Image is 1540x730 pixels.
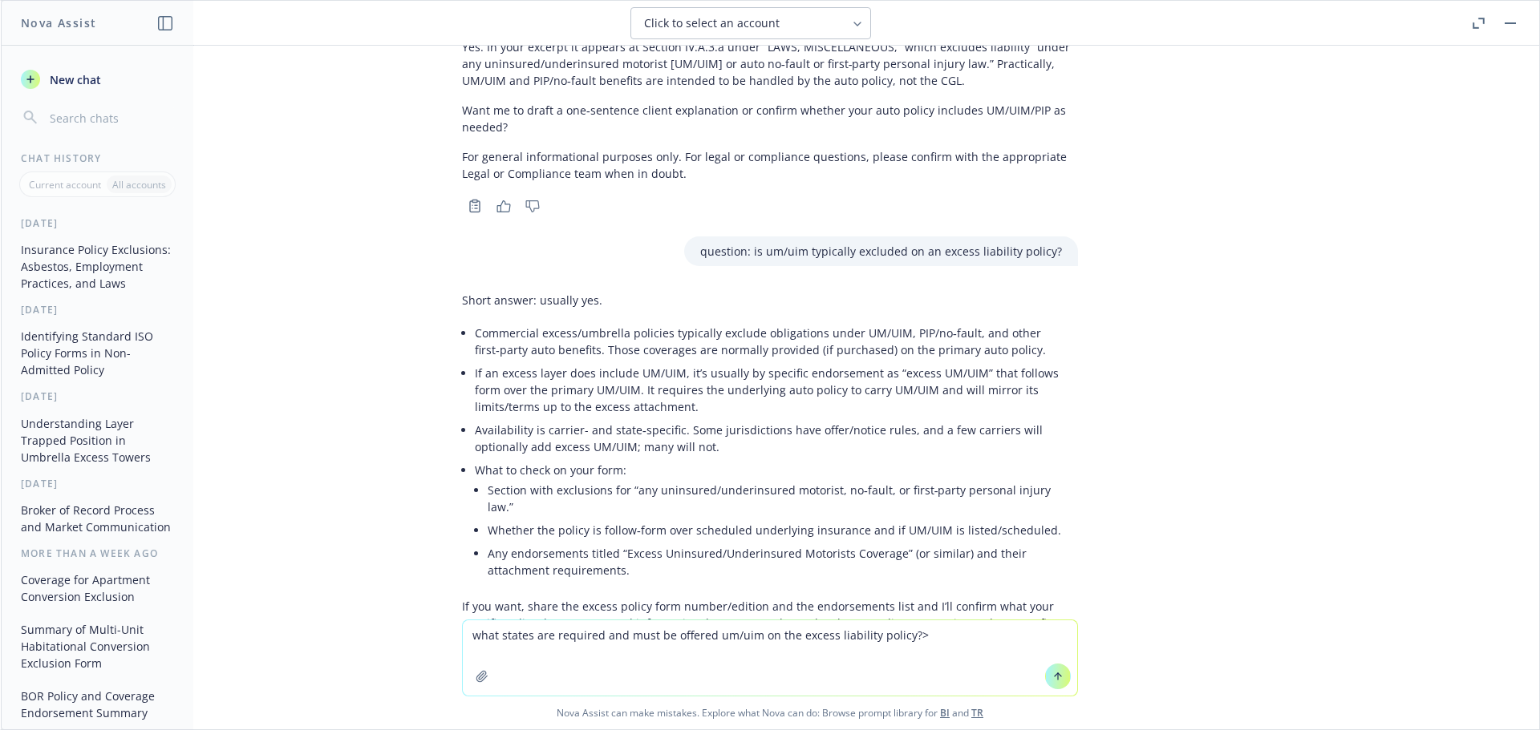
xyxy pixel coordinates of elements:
[7,696,1533,729] span: Nova Assist can make mistakes. Explore what Nova can do: Browse prompt library for and
[462,292,1078,309] p: Short answer: usually yes.
[14,65,180,94] button: New chat
[475,361,1078,418] li: If an excess layer does include UM/UIM, it’s usually by specific endorsement as “excess UM/UIM” t...
[462,148,1078,182] p: For general informational purposes only. For legal or compliance questions, please confirm with t...
[2,303,193,317] div: [DATE]
[47,107,174,129] input: Search chats
[47,71,101,88] span: New chat
[2,477,193,490] div: [DATE]
[475,418,1078,458] li: Availability is carrier- and state‑specific. Some jurisdictions have offer/notice rules, and a fe...
[630,7,871,39] button: Click to select an account
[2,546,193,560] div: More than a week ago
[2,151,193,165] div: Chat History
[14,567,180,610] button: Coverage for Apartment Conversion Exclusion
[2,389,193,403] div: [DATE]
[971,706,983,720] a: TR
[475,458,1078,585] li: What to check on your form:
[14,683,180,726] button: BOR Policy and Coverage Endorsement Summary
[700,243,1062,260] p: question: is um/uim typically excluded on an excess liability policy?
[940,706,950,720] a: BI
[14,616,180,676] button: Summary of Multi-Unit Habitational Conversion Exclusion Form
[644,15,780,31] span: Click to select an account
[14,236,180,296] button: Insurance Policy Exclusions: Asbestos, Employment Practices, and Laws
[463,620,1077,696] textarea: what states are required and must be offered um/uim on the excess liability policy?>
[475,321,1078,361] li: Commercial excess/umbrella policies typically exclude obligations under UM/UIM, PIP/no‑fault, and...
[488,478,1078,518] li: Section with exclusions for “any uninsured/underinsured motorist, no‑fault, or first‑party person...
[520,195,545,217] button: Thumbs down
[488,518,1078,542] li: Whether the policy is follow‑form over scheduled underlying insurance and if UM/UIM is listed/sch...
[29,178,101,192] p: Current account
[14,410,180,470] button: Understanding Layer Trapped Position in Umbrella Excess Towers
[21,14,96,31] h1: Nova Assist
[462,38,1078,89] p: Yes. In your excerpt it appears at Section IV.A.3.a under “LAWS, MISCELLANEOUS,” which excludes l...
[462,102,1078,135] p: Want me to draft a one‑sentence client explanation or confirm whether your auto policy includes U...
[488,542,1078,582] li: Any endorsements titled “Excess Uninsured/Underinsured Motorists Coverage” (or similar) and their...
[112,178,166,192] p: All accounts
[468,199,482,213] svg: Copy to clipboard
[14,497,180,540] button: Broker of Record Process and Market Communication
[14,323,180,383] button: Identifying Standard ISO Policy Forms in Non-Admitted Policy
[462,598,1078,648] p: If you want, share the excess policy form number/edition and the endorsements list and I’ll confi...
[2,216,193,230] div: [DATE]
